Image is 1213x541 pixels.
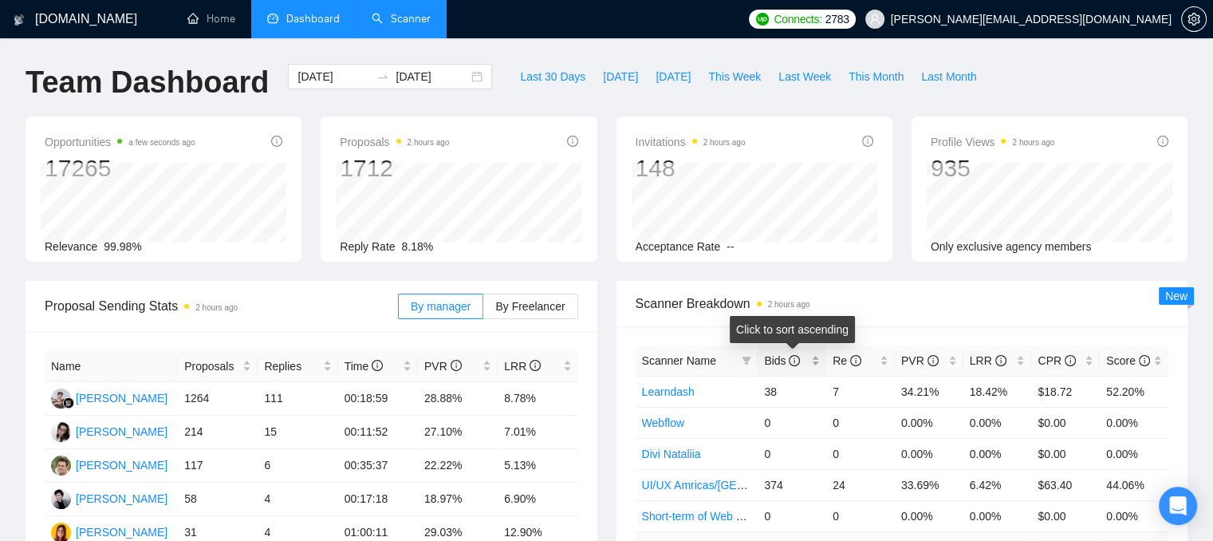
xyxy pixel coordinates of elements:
td: 0 [826,407,895,438]
span: info-circle [995,355,1006,366]
a: Short-term of Web Design Amricas/[GEOGRAPHIC_DATA] [642,510,933,523]
a: Divi Nataliia [642,448,701,460]
a: PK[PERSON_NAME] [51,425,167,437]
img: MF [51,456,71,476]
td: 0 [826,500,895,531]
td: $18.72 [1031,376,1100,407]
time: 2 hours ago [768,300,810,309]
a: MF[PERSON_NAME] [51,458,167,471]
span: Connects: [774,10,821,28]
td: 58 [178,483,258,516]
span: 99.98% [104,240,141,253]
span: This Week [708,68,761,85]
span: Relevance [45,240,97,253]
td: 18.42% [963,376,1032,407]
img: gigradar-bm.png [63,397,74,409]
span: info-circle [789,355,800,366]
td: 1264 [178,382,258,416]
span: Only exclusive agency members [931,240,1092,253]
span: [DATE] [656,68,691,85]
button: [DATE] [594,64,647,89]
time: 2 hours ago [703,138,746,147]
span: Proposals [184,357,239,375]
td: 00:18:59 [338,382,418,416]
span: [DATE] [603,68,638,85]
td: 6.42% [963,469,1032,500]
th: Name [45,351,178,382]
td: 111 [258,382,337,416]
td: 0.00% [895,500,963,531]
td: $0.00 [1031,438,1100,469]
td: $63.40 [1031,469,1100,500]
td: 5.13% [498,449,577,483]
td: 214 [178,416,258,449]
span: -- [727,240,734,253]
span: to [376,70,389,83]
a: homeHome [187,12,235,26]
button: Last Week [770,64,840,89]
span: By manager [411,300,471,313]
span: info-circle [530,360,541,371]
a: Learndash [642,385,695,398]
a: OK[PERSON_NAME] [51,492,167,504]
span: info-circle [927,355,939,366]
img: RF [51,389,71,409]
div: [PERSON_NAME] [76,456,167,474]
td: 0 [758,407,826,438]
td: 24 [826,469,895,500]
a: searchScanner [372,12,431,26]
span: Reply Rate [340,240,395,253]
button: This Week [699,64,770,89]
td: 117 [178,449,258,483]
span: info-circle [372,360,383,371]
span: Invitations [636,132,746,152]
span: dashboard [267,13,278,24]
td: 0.00% [895,438,963,469]
span: info-circle [451,360,462,371]
span: CPR [1038,354,1075,367]
div: Open Intercom Messenger [1159,487,1197,525]
button: setting [1181,6,1207,32]
td: 0.00% [1100,500,1168,531]
span: Re [833,354,861,367]
img: PK [51,422,71,442]
span: 8.18% [402,240,434,253]
span: Proposal Sending Stats [45,296,398,316]
td: 0.00% [963,407,1032,438]
td: 00:17:18 [338,483,418,516]
h1: Team Dashboard [26,64,269,101]
span: Opportunities [45,132,195,152]
span: setting [1182,13,1206,26]
img: upwork-logo.png [756,13,769,26]
span: This Month [849,68,904,85]
span: Time [345,360,383,373]
td: 0.00% [1100,407,1168,438]
td: 27.10% [418,416,498,449]
img: logo [14,7,25,33]
td: 6 [258,449,337,483]
td: 0.00% [895,407,963,438]
td: 0.00% [1100,438,1168,469]
td: 0.00% [963,438,1032,469]
img: OK [51,489,71,509]
span: Scanner Name [642,354,716,367]
span: Last Week [778,68,831,85]
td: $0.00 [1031,500,1100,531]
div: [PERSON_NAME] [76,423,167,440]
td: 52.20% [1100,376,1168,407]
button: [DATE] [647,64,699,89]
td: 38 [758,376,826,407]
div: 1712 [340,153,449,184]
span: info-circle [862,136,873,147]
a: Webflow [642,417,684,429]
span: filter [742,356,751,365]
td: 44.06% [1100,469,1168,500]
button: This Month [840,64,912,89]
td: 00:11:52 [338,416,418,449]
td: 7.01% [498,416,577,449]
time: a few seconds ago [128,138,195,147]
span: filter [738,349,754,373]
span: Score [1106,354,1149,367]
td: 374 [758,469,826,500]
span: Proposals [340,132,449,152]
